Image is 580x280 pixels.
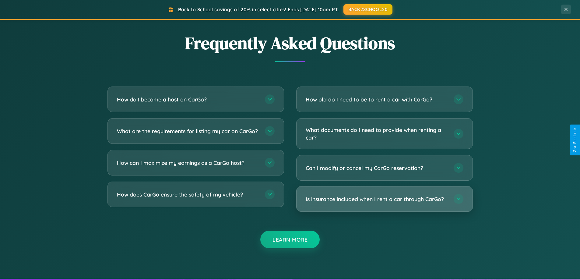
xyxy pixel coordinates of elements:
[306,164,448,172] h3: Can I modify or cancel my CarGo reservation?
[306,96,448,103] h3: How old do I need to be to rent a car with CarGo?
[117,96,259,103] h3: How do I become a host on CarGo?
[343,4,392,15] button: BACK2SCHOOL20
[117,191,259,198] h3: How does CarGo ensure the safety of my vehicle?
[107,31,473,55] h2: Frequently Asked Questions
[260,231,320,248] button: Learn More
[573,128,577,152] div: Give Feedback
[306,195,448,203] h3: Is insurance included when I rent a car through CarGo?
[306,126,448,141] h3: What documents do I need to provide when renting a car?
[117,159,259,167] h3: How can I maximize my earnings as a CarGo host?
[117,127,259,135] h3: What are the requirements for listing my car on CarGo?
[178,6,339,12] span: Back to School savings of 20% in select cities! Ends [DATE] 10am PT.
